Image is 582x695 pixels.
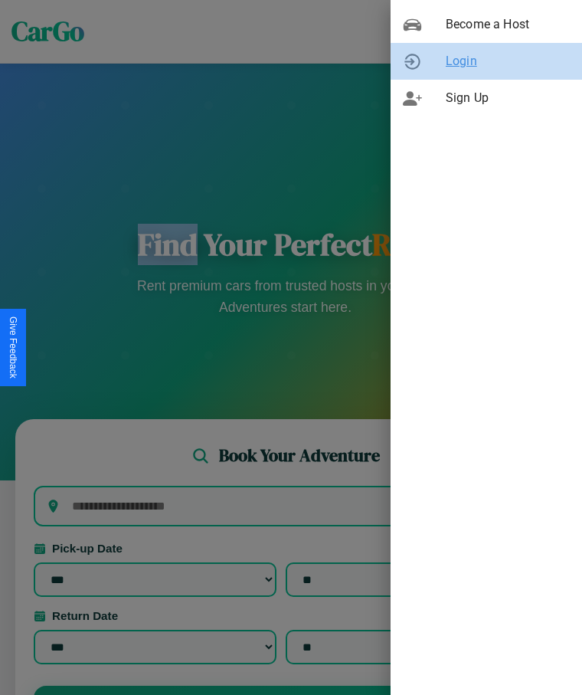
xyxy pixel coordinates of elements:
div: Login [391,43,582,80]
span: Sign Up [446,89,570,107]
div: Sign Up [391,80,582,116]
div: Become a Host [391,6,582,43]
span: Login [446,52,570,70]
div: Give Feedback [8,316,18,379]
span: Become a Host [446,15,570,34]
